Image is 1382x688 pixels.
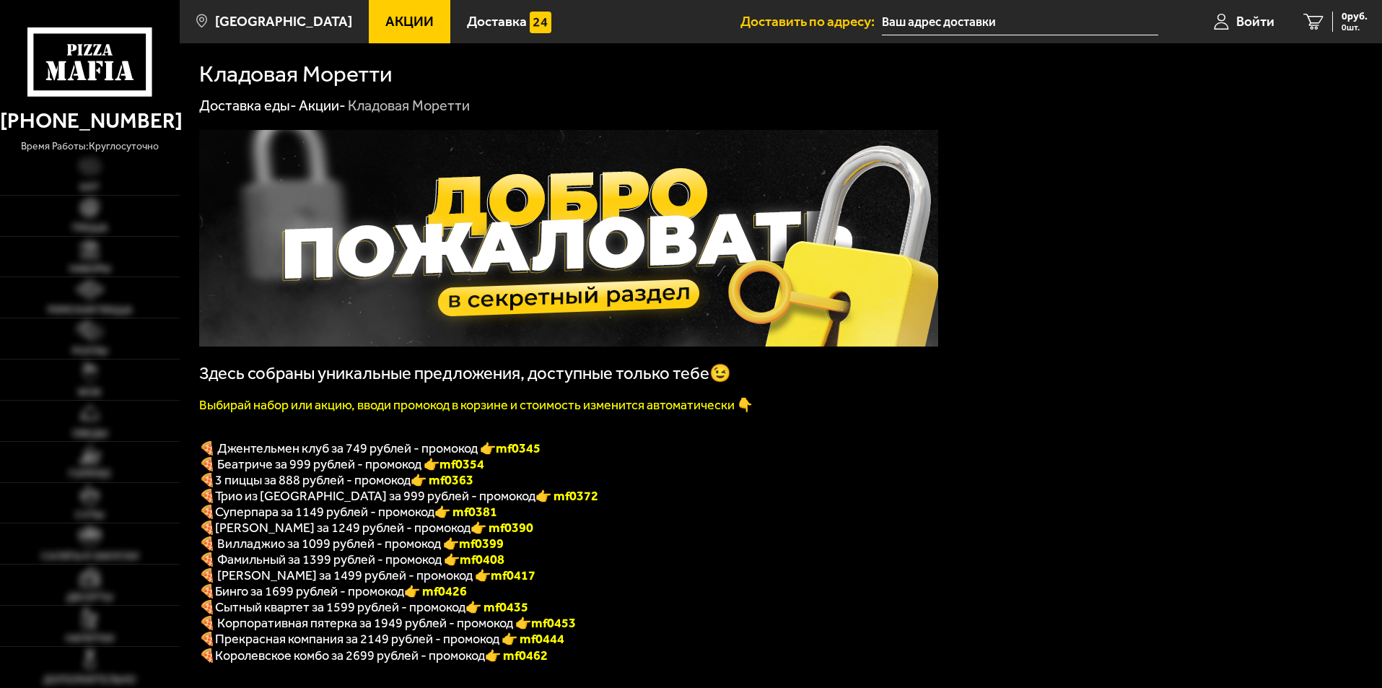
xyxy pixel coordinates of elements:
[215,520,471,536] span: [PERSON_NAME] за 1249 рублей - промокод
[199,520,215,536] b: 🍕
[199,504,215,520] font: 🍕
[72,223,108,233] span: Пицца
[72,429,108,439] span: Обеды
[740,14,882,28] span: Доставить по адресу:
[459,536,504,552] b: mf0399
[199,488,215,504] font: 🍕
[491,567,535,583] b: mf0417
[215,488,535,504] span: Трио из [GEOGRAPHIC_DATA] за 999 рублей - промокод
[299,97,346,114] a: Акции-
[467,14,527,28] span: Доставка
[215,14,352,28] span: [GEOGRAPHIC_DATA]
[471,520,533,536] b: 👉 mf0390
[434,504,497,520] font: 👉 mf0381
[199,599,215,615] b: 🍕
[215,599,465,615] span: Сытный квартет за 1599 рублей - промокод
[199,363,731,383] span: Здесь собраны уникальные предложения, доступные только тебе😉
[439,456,484,472] b: mf0354
[1342,12,1368,22] span: 0 руб.
[348,97,470,116] div: Кладовая Моретти
[530,12,551,33] img: 15daf4d41897b9f0e9f617042186c801.svg
[199,631,215,647] font: 🍕
[199,456,484,472] span: 🍕 Беатриче за 999 рублей - промокод 👉
[199,97,297,114] a: Доставка еды-
[215,504,434,520] span: Суперпара за 1149 рублей - промокод
[75,510,104,521] span: Супы
[41,552,139,562] span: Салаты и закуски
[535,488,598,504] font: 👉 mf0372
[485,648,548,663] font: 👉 mf0462
[199,440,541,456] span: 🍕 Джентельмен клуб за 749 рублей - промокод 👉
[215,472,411,488] span: 3 пиццы за 888 рублей - промокод
[465,599,528,615] b: 👉 mf0435
[215,583,404,599] span: Бинго за 1699 рублей - промокод
[199,472,215,488] font: 🍕
[199,552,504,567] span: 🍕 Фамильный за 1399 рублей - промокод 👉
[882,9,1158,35] input: Ваш адрес доставки
[199,615,576,631] span: 🍕 Корпоративная пятерка за 1949 рублей - промокод 👉
[496,440,541,456] b: mf0345
[404,583,467,599] b: 👉 mf0426
[66,634,114,644] span: Напитки
[199,130,938,347] img: 1024x1024
[199,567,535,583] span: 🍕 [PERSON_NAME] за 1499 рублей - промокод 👉
[69,469,111,479] span: Горячее
[199,63,393,86] h1: Кладовая Моретти
[199,397,753,413] font: Выбирай набор или акцию, вводи промокод в корзине и стоимость изменится автоматически 👇
[79,183,100,193] span: Хит
[48,305,132,315] span: Римская пицца
[531,615,576,631] b: mf0453
[385,14,434,28] span: Акции
[199,648,215,663] font: 🍕
[1236,14,1274,28] span: Войти
[215,631,502,647] span: Прекрасная компания за 2149 рублей - промокод
[69,264,110,274] span: Наборы
[72,347,108,357] span: Роллы
[78,388,102,398] span: WOK
[199,583,215,599] b: 🍕
[411,472,473,488] font: 👉 mf0363
[66,593,113,603] span: Десерты
[1342,23,1368,32] span: 0 шт.
[215,648,485,663] span: Королевское комбо за 2699 рублей - промокод
[199,536,504,552] span: 🍕 Вилладжио за 1099 рублей - промокод 👉
[43,675,136,685] span: Дополнительно
[460,552,504,567] b: mf0408
[502,631,564,647] font: 👉 mf0444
